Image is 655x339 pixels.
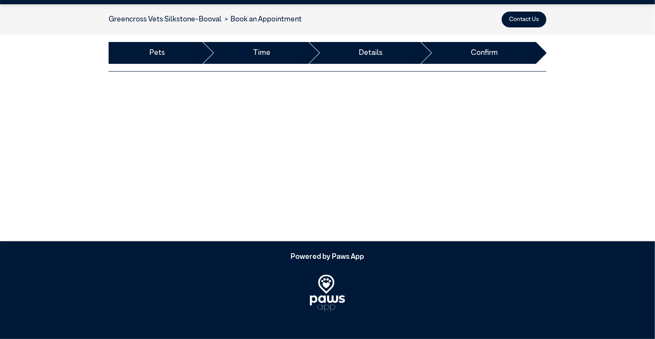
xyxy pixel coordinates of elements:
[310,275,345,311] img: PawsApp
[109,253,546,261] h5: Powered by Paws App
[359,48,382,59] a: Details
[149,48,165,59] a: Pets
[471,48,498,59] a: Confirm
[502,12,546,27] button: Contact Us
[109,14,302,25] nav: breadcrumb
[253,48,270,59] a: Time
[221,14,302,25] li: Book an Appointment
[109,16,221,23] a: Greencross Vets Silkstone-Booval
